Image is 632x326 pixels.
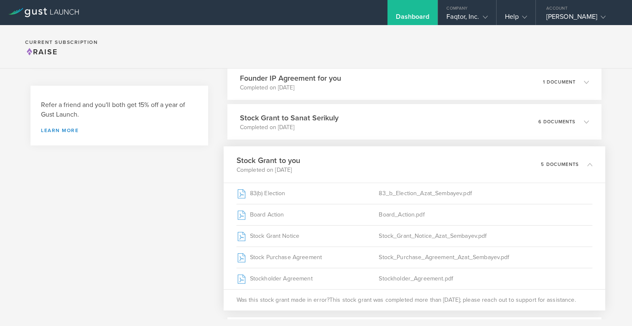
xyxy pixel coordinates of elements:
div: Stock_Grant_Notice_Azat_Sembayev.pdf [379,226,592,247]
div: 83(b) Election [236,183,379,204]
div: Stockholder_Agreement.pdf [379,268,592,289]
a: Learn more [41,128,198,133]
div: Stock Grant Notice [236,226,379,247]
h3: Stock Grant to you [236,155,300,166]
p: Completed on [DATE] [240,84,341,92]
div: Board Action [236,204,379,225]
div: [PERSON_NAME] [546,13,617,25]
div: Was this stock grant made in error? [224,289,605,311]
div: Stock Purchase Agreement [236,247,379,268]
p: 1 document [543,80,576,84]
span: This stock grant was completed more than [DATE]; please reach out to support for assistance. [329,296,576,304]
p: 6 documents [538,120,576,124]
div: Stock_Purchase_Agreement_Azat_Sembayev.pdf [379,247,592,268]
div: Stockholder Agreement [236,268,379,289]
h3: Refer a friend and you'll both get 15% off a year of Gust Launch. [41,100,198,120]
div: Help [505,13,527,25]
p: 5 documents [541,162,579,167]
div: Dashboard [396,13,429,25]
iframe: Chat Widget [590,286,632,326]
p: Completed on [DATE] [236,166,300,174]
h3: Stock Grant to Sanat Serikuly [240,112,339,123]
span: Raise [25,47,58,56]
p: Completed on [DATE] [240,123,339,132]
div: Faqtor, Inc. [446,13,487,25]
h2: Current Subscription [25,40,98,45]
div: Board_Action.pdf [379,204,592,225]
div: 83_b_Election_Azat_Sembayev.pdf [379,183,592,204]
h3: Founder IP Agreement for you [240,73,341,84]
